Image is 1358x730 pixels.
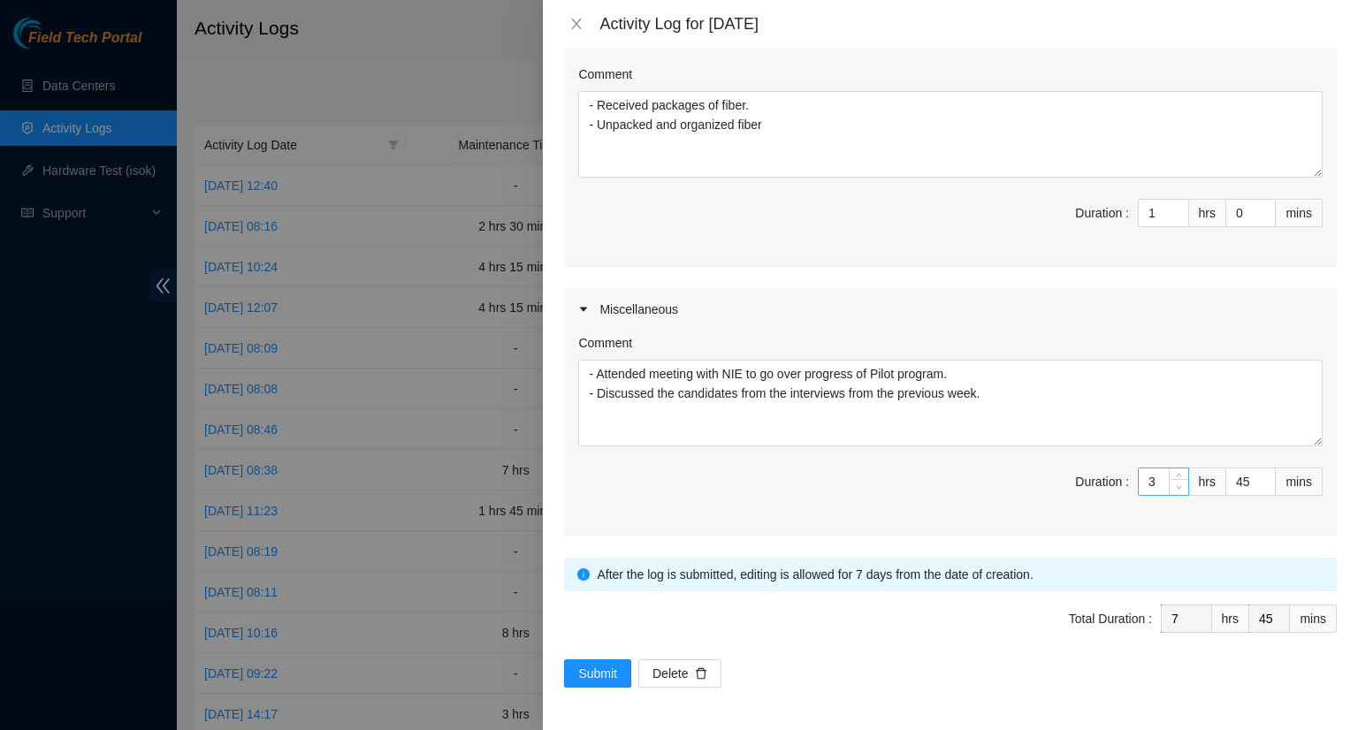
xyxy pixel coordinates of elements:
[1069,609,1152,628] div: Total Duration :
[569,17,584,31] span: close
[1169,479,1188,495] span: Decrease Value
[578,333,632,353] label: Comment
[1075,472,1129,491] div: Duration :
[1212,605,1249,633] div: hrs
[1189,468,1226,496] div: hrs
[578,91,1323,178] textarea: Comment
[1276,468,1323,496] div: mins
[599,14,1337,34] div: Activity Log for [DATE]
[578,664,617,683] span: Submit
[564,16,589,33] button: Close
[1075,203,1129,223] div: Duration :
[1169,468,1188,479] span: Increase Value
[1189,199,1226,227] div: hrs
[695,667,707,681] span: delete
[564,289,1337,330] div: Miscellaneous
[652,664,688,683] span: Delete
[578,65,632,84] label: Comment
[1174,483,1185,493] span: down
[564,659,631,688] button: Submit
[577,568,590,581] span: info-circle
[597,565,1324,584] div: After the log is submitted, editing is allowed for 7 days from the date of creation.
[1276,199,1323,227] div: mins
[638,659,721,688] button: Deletedelete
[1290,605,1337,633] div: mins
[578,304,589,315] span: caret-right
[578,360,1323,446] textarea: Comment
[1174,469,1185,480] span: up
